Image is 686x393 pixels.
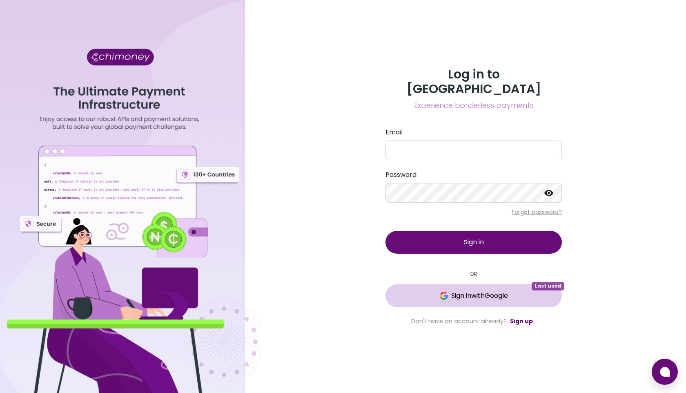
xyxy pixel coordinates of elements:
[440,292,448,300] img: Google
[411,317,507,325] span: Don't have an account already?
[451,291,508,301] span: Sign in with Google
[385,270,562,278] small: OR
[385,208,562,216] p: Forgot password?
[464,237,484,247] span: Sign in
[652,359,678,385] button: Open chat window
[510,317,533,325] a: Sign up
[385,67,562,96] h3: Log in to [GEOGRAPHIC_DATA]
[385,127,562,137] label: Email
[532,282,564,290] span: Last used
[385,231,562,254] button: Sign in
[385,100,562,111] span: Experience borderless payments
[385,170,562,180] label: Password
[385,284,562,307] button: GoogleSign inwithGoogleLast used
